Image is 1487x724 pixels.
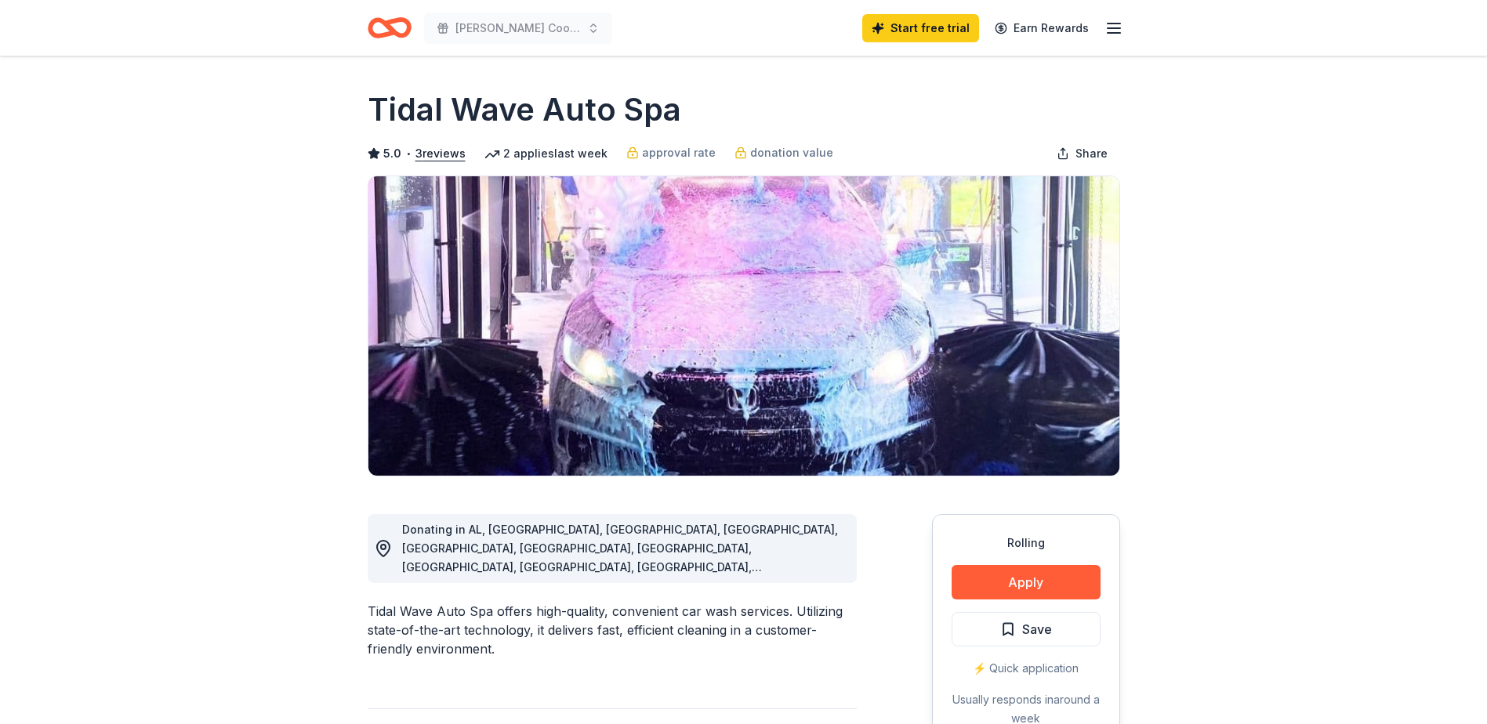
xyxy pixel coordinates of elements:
[383,144,401,163] span: 5.0
[626,143,716,162] a: approval rate
[1075,144,1108,163] span: Share
[484,144,607,163] div: 2 applies last week
[952,612,1101,646] button: Save
[862,14,979,42] a: Start free trial
[455,19,581,38] span: [PERSON_NAME] Cook-Off
[642,143,716,162] span: approval rate
[952,659,1101,678] div: ⚡️ Quick application
[952,534,1101,552] div: Rolling
[405,147,411,160] span: •
[368,602,857,658] div: Tidal Wave Auto Spa offers high-quality, convenient car wash services. Utilizing state-of-the-art...
[952,565,1101,599] button: Apply
[402,523,838,668] span: Donating in AL, [GEOGRAPHIC_DATA], [GEOGRAPHIC_DATA], [GEOGRAPHIC_DATA], [GEOGRAPHIC_DATA], [GEOG...
[368,88,681,132] h1: Tidal Wave Auto Spa
[734,143,833,162] a: donation value
[368,9,412,46] a: Home
[1022,619,1052,639] span: Save
[985,14,1098,42] a: Earn Rewards
[415,144,466,163] button: 3reviews
[1044,138,1120,169] button: Share
[424,13,612,44] button: [PERSON_NAME] Cook-Off
[750,143,833,162] span: donation value
[368,176,1119,476] img: Image for Tidal Wave Auto Spa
